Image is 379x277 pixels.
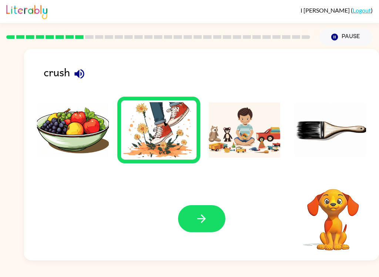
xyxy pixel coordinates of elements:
[294,102,366,158] img: Answer choice 4
[301,7,351,14] span: I [PERSON_NAME]
[44,64,379,87] div: crush
[319,29,373,46] button: Pause
[6,3,47,19] img: Literably
[37,102,109,158] img: Answer choice 1
[296,177,370,251] video: Your browser must support playing .mp4 files to use Literably. Please try using another browser.
[123,102,195,158] img: Answer choice 2
[353,7,371,14] a: Logout
[209,102,281,158] img: Answer choice 3
[301,7,373,14] div: ( )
